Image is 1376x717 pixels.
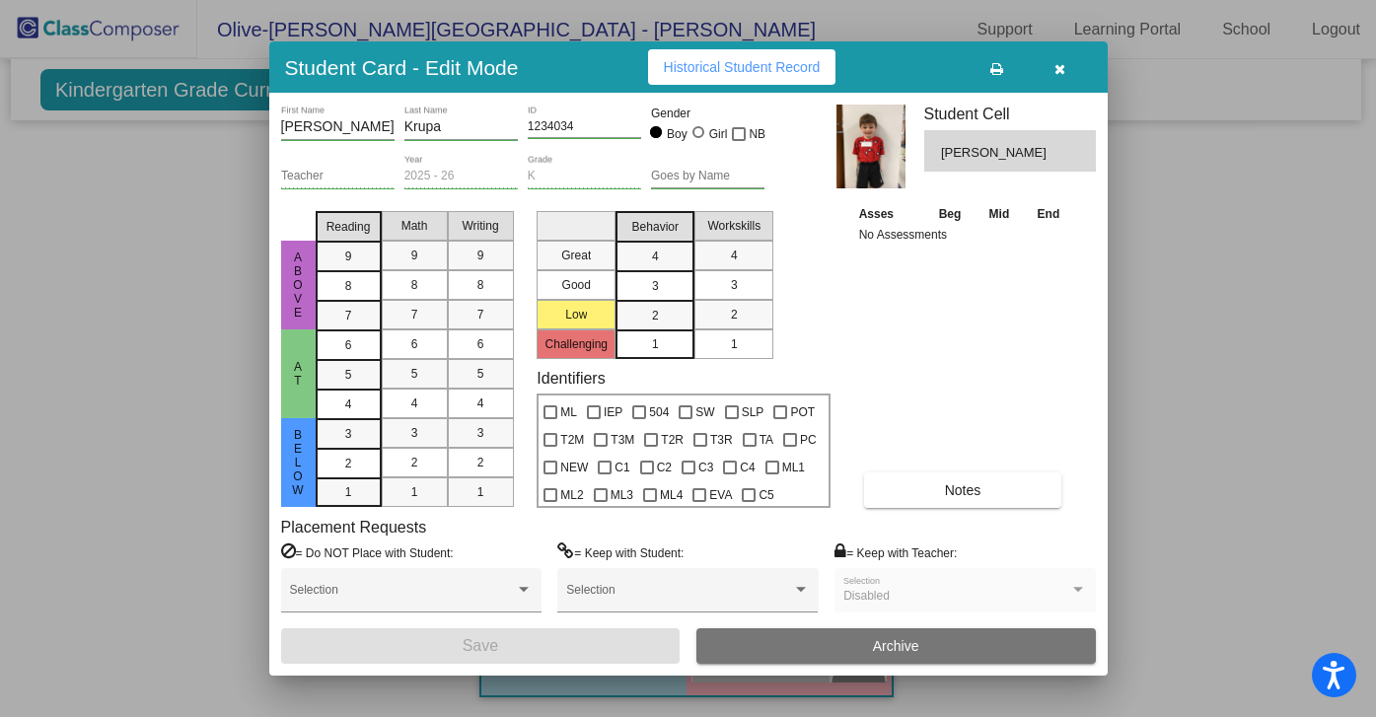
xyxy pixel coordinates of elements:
span: Below [289,428,307,497]
span: 3 [477,424,484,442]
span: [PERSON_NAME] [941,143,1050,163]
span: IEP [604,400,622,424]
span: 2 [411,454,418,471]
mat-label: Gender [651,105,764,122]
span: C3 [698,456,713,479]
span: 1 [731,335,738,353]
span: 3 [731,276,738,294]
span: 2 [652,307,659,324]
span: C1 [615,456,629,479]
span: T2R [661,428,684,452]
input: year [404,170,518,183]
span: 504 [649,400,669,424]
span: T2M [560,428,584,452]
span: C2 [657,456,672,479]
span: Writing [462,217,498,235]
span: 1 [411,483,418,501]
span: ML1 [782,456,805,479]
span: ML3 [611,483,633,507]
span: 1 [652,335,659,353]
span: T3M [611,428,634,452]
span: 4 [731,247,738,264]
input: Enter ID [528,120,641,134]
td: No Assessments [854,225,1074,245]
span: T3R [710,428,733,452]
span: 6 [477,335,484,353]
div: Girl [708,125,728,143]
span: 3 [345,425,352,443]
span: 7 [411,306,418,323]
span: 8 [411,276,418,294]
button: Archive [696,628,1096,664]
input: grade [528,170,641,183]
span: PC [800,428,817,452]
span: 3 [411,424,418,442]
span: Math [401,217,428,235]
span: 4 [477,394,484,412]
span: 7 [477,306,484,323]
th: End [1023,203,1074,225]
label: = Keep with Student: [557,542,684,562]
span: 8 [477,276,484,294]
span: Behavior [632,218,679,236]
label: = Keep with Teacher: [834,542,957,562]
span: 6 [411,335,418,353]
span: NB [749,122,765,146]
button: Notes [864,472,1062,508]
label: Placement Requests [281,518,427,537]
div: Boy [666,125,688,143]
span: 1 [345,483,352,501]
span: 1 [477,483,484,501]
span: ML [560,400,577,424]
span: POT [790,400,815,424]
th: Beg [924,203,976,225]
span: 4 [345,395,352,413]
label: = Do NOT Place with Student: [281,542,454,562]
button: Historical Student Record [648,49,836,85]
span: 5 [477,365,484,383]
span: C4 [740,456,755,479]
input: teacher [281,170,395,183]
span: 2 [731,306,738,323]
span: 8 [345,277,352,295]
th: Mid [976,203,1023,225]
h3: Student Cell [924,105,1096,123]
span: Archive [873,638,919,654]
input: goes by name [651,170,764,183]
h3: Student Card - Edit Mode [285,55,519,80]
span: 2 [345,455,352,472]
span: C5 [759,483,773,507]
span: 6 [345,336,352,354]
label: Identifiers [537,369,605,388]
span: 9 [345,248,352,265]
th: Asses [854,203,925,225]
span: 7 [345,307,352,324]
span: TA [760,428,773,452]
span: Reading [326,218,371,236]
span: ML4 [660,483,683,507]
span: 5 [345,366,352,384]
button: Save [281,628,681,664]
span: 5 [411,365,418,383]
span: 4 [411,394,418,412]
span: 4 [652,248,659,265]
span: EVA [709,483,732,507]
span: SLP [742,400,764,424]
span: 3 [652,277,659,295]
span: 9 [411,247,418,264]
span: SW [695,400,714,424]
span: NEW [560,456,588,479]
span: Notes [945,482,981,498]
span: ABove [289,251,307,320]
span: Save [463,637,498,654]
span: Disabled [843,589,890,603]
span: ML2 [560,483,583,507]
span: At [289,360,307,388]
span: 2 [477,454,484,471]
span: Historical Student Record [664,59,821,75]
span: 9 [477,247,484,264]
span: Workskills [707,217,760,235]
